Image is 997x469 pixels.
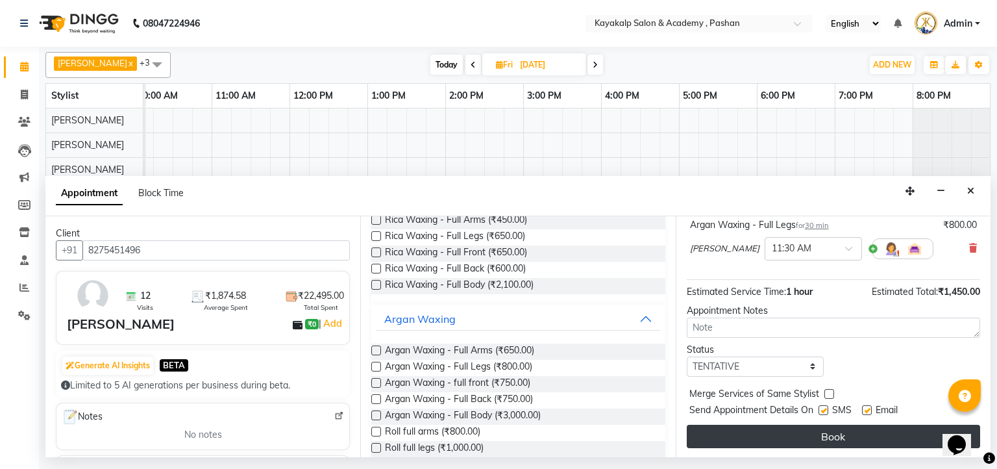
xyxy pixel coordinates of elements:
a: 4:00 PM [602,86,643,105]
button: Generate AI Insights [62,357,153,375]
span: Argan Waxing - Full Body (₹3,000.00) [385,409,541,425]
img: avatar [74,277,112,314]
span: Rica Waxing - Full Back (₹600.00) [385,262,526,278]
span: [PERSON_NAME] [51,139,124,151]
span: 1 hour [786,286,813,298]
button: Argan Waxing [376,307,659,331]
div: Client [56,227,350,240]
button: Book [687,425,980,448]
span: 12 [140,289,151,303]
a: 6:00 PM [757,86,798,105]
div: [PERSON_NAME] [67,314,175,334]
div: Appointment Notes [687,304,980,318]
a: 11:00 AM [212,86,259,105]
b: 08047224946 [143,5,200,42]
a: 2:00 PM [446,86,487,105]
a: 1:00 PM [368,86,409,105]
button: +91 [56,240,83,260]
a: 5:00 PM [680,86,720,105]
span: No notes [184,428,222,442]
img: Interior.png [907,241,922,257]
span: [PERSON_NAME] [51,164,124,175]
span: Argan Waxing - Full Legs (₹800.00) [385,360,532,376]
span: Rica Waxing - Full Arms (₹450.00) [385,213,527,229]
img: logo [33,5,122,42]
span: Rica Waxing - Full Front (₹650.00) [385,246,527,262]
span: Admin [944,17,972,31]
a: 10:00 AM [134,86,181,105]
img: Hairdresser.png [883,241,899,257]
small: for [796,221,829,230]
span: Notes [62,409,103,425]
span: Roll full legs (₹1,000.00) [385,441,484,457]
iframe: chat widget [942,417,984,456]
span: BETA [160,359,188,372]
span: Rica Waxing - Full Legs (₹650.00) [385,229,525,246]
span: Today [430,55,463,75]
button: ADD NEW [870,56,915,74]
span: Merge Services of Same Stylist [689,387,819,403]
span: ₹1,874.58 [205,289,246,303]
span: Argan Waxing - Full Arms (₹650.00) [385,344,534,360]
a: 8:00 PM [913,86,954,105]
a: Add [321,316,344,331]
div: Limited to 5 AI generations per business during beta. [61,379,345,392]
span: Appointment [56,182,123,205]
span: 30 min [805,221,829,230]
img: Admin [915,12,937,34]
div: Argan Waxing - Full Legs [690,218,829,232]
span: Stylist [51,90,79,101]
span: Send Appointment Details On [689,403,813,420]
span: Argan Waxing - Full Back (₹750.00) [385,392,533,409]
span: Rica Waxing - Full Body (₹2,100.00) [385,278,534,294]
span: Average Spent [204,303,248,312]
a: 7:00 PM [835,86,876,105]
a: x [127,58,133,68]
span: SMS [832,403,852,420]
span: [PERSON_NAME] [51,114,124,126]
span: Estimated Total: [872,286,938,298]
span: Block Time [138,187,184,199]
a: 12:00 PM [290,86,336,105]
div: ₹800.00 [943,218,977,232]
span: ADD NEW [873,60,911,70]
a: 3:00 PM [524,86,565,105]
input: 2025-09-05 [516,55,581,75]
div: Argan Waxing [384,311,456,327]
span: Total Spent [304,303,338,312]
span: Visits [137,303,153,312]
span: +3 [140,57,160,68]
span: Fri [493,60,516,70]
button: Close [961,181,980,201]
span: | [319,316,344,331]
div: Status [687,343,824,357]
span: Roll full arms (₹800.00) [385,425,480,441]
span: [PERSON_NAME] [58,58,127,68]
span: ₹22,495.00 [298,289,344,303]
span: Estimated Service Time: [687,286,786,298]
span: Argan Waxing - full front (₹750.00) [385,376,530,392]
span: ₹1,450.00 [938,286,980,298]
span: Email [876,403,898,420]
span: [PERSON_NAME] [690,242,759,255]
span: ₹0 [305,319,319,329]
input: Search by Name/Mobile/Email/Code [82,240,350,260]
